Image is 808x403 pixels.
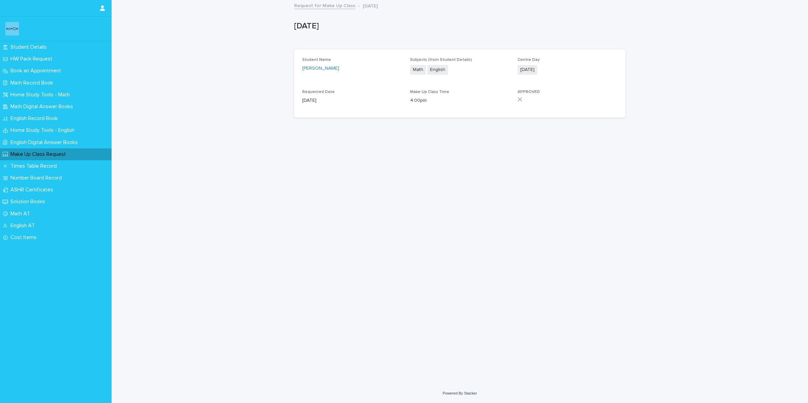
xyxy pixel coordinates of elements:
[8,222,40,229] p: English AT
[302,58,331,62] span: Student Name
[302,65,339,72] a: [PERSON_NAME]
[302,90,335,94] span: Requested Date
[8,68,67,74] p: Book an Appointment
[294,1,355,9] a: Request for Make Up Class
[8,92,75,98] p: Home Study Tools - Math
[443,391,477,395] a: Powered By Stacker
[5,22,19,35] img: o6XkwfS7S2qhyeB9lxyF
[302,97,402,104] p: [DATE]
[518,65,537,75] span: [DATE]
[8,127,80,134] p: Home Study Tools - English
[427,65,448,75] span: English
[8,80,58,86] p: Math Record Book
[518,58,540,62] span: Centre Day
[518,90,540,94] span: APPROVED
[410,97,510,104] p: 4:00pm
[8,151,71,158] p: Make Up Class Request
[8,103,78,110] p: Math Digital Answer Books
[8,115,63,122] p: English Record Book
[410,90,449,94] span: Make Up Class Time
[8,187,58,193] p: ASHR Certificates
[8,139,83,146] p: English Digital Answer Books
[8,163,62,169] p: Times Table Record
[8,56,58,62] p: HW Pack Request
[8,211,35,217] p: Math AT
[410,58,472,62] span: Subjects (from Student Details)
[410,65,426,75] span: Math
[363,2,378,9] p: [DATE]
[8,44,52,50] p: Student Details
[8,175,67,181] p: Number Board Record
[294,21,623,31] p: [DATE]
[8,234,42,241] p: Cost Items
[8,198,50,205] p: Solution Books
